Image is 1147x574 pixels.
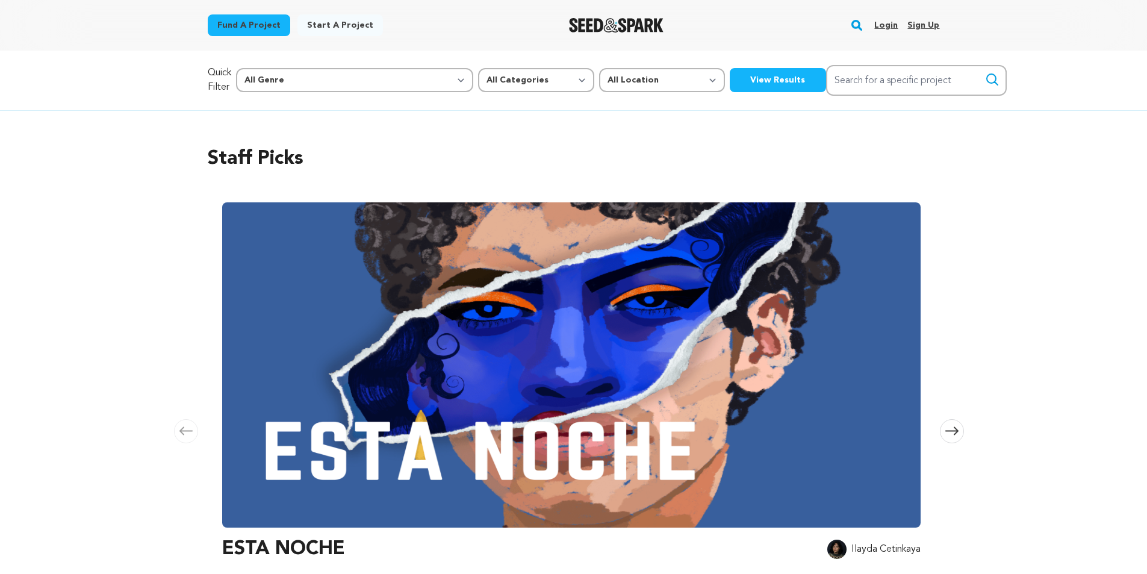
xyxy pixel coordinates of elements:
[569,18,664,33] img: Seed&Spark Logo Dark Mode
[208,145,940,173] h2: Staff Picks
[827,540,847,559] img: 2560246e7f205256.jpg
[907,16,939,35] a: Sign up
[297,14,383,36] a: Start a project
[569,18,664,33] a: Seed&Spark Homepage
[826,65,1007,96] input: Search for a specific project
[208,14,290,36] a: Fund a project
[222,202,921,528] img: ESTA NOCHE image
[730,68,826,92] button: View Results
[874,16,898,35] a: Login
[851,542,921,557] p: Ilayda Cetinkaya
[208,66,231,95] p: Quick Filter
[222,535,345,564] h3: ESTA NOCHE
